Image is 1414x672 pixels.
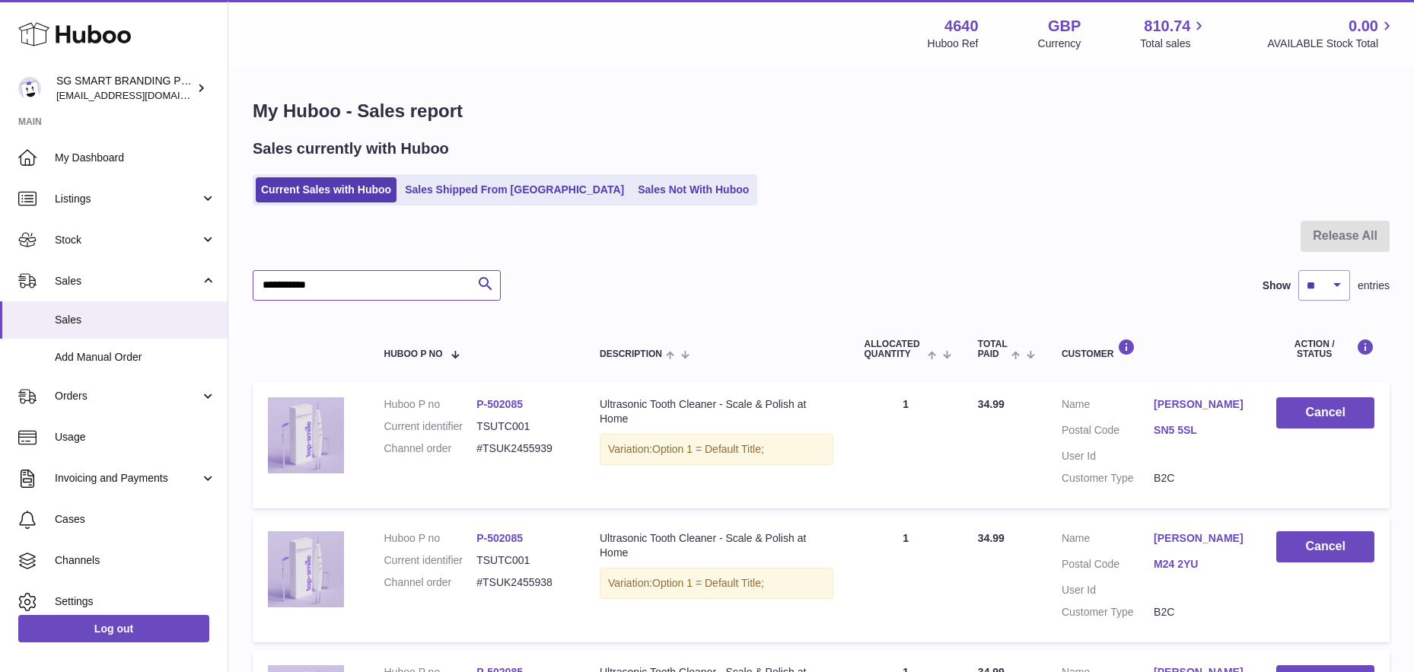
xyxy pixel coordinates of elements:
[864,339,923,359] span: ALLOCATED Quantity
[1144,16,1190,37] span: 810.74
[600,349,662,359] span: Description
[1062,397,1154,416] dt: Name
[978,398,1005,410] span: 34.99
[476,553,569,568] dd: TSUTC001
[1154,471,1246,486] dd: B2C
[600,568,833,599] div: Variation:
[1358,279,1390,293] span: entries
[1140,37,1208,51] span: Total sales
[476,441,569,456] dd: #TSUK2455939
[55,151,216,165] span: My Dashboard
[1267,37,1396,51] span: AVAILABLE Stock Total
[253,139,449,159] h2: Sales currently with Huboo
[1276,531,1374,562] button: Cancel
[849,382,962,508] td: 1
[600,531,833,560] div: Ultrasonic Tooth Cleaner - Scale & Polish at Home
[652,577,764,589] span: Option 1 = Default Title;
[632,177,754,202] a: Sales Not With Huboo
[384,531,476,546] dt: Huboo P no
[18,615,209,642] a: Log out
[1062,531,1154,549] dt: Name
[652,443,764,455] span: Option 1 = Default Title;
[1154,531,1246,546] a: [PERSON_NAME]
[1276,339,1374,359] div: Action / Status
[1062,423,1154,441] dt: Postal Code
[256,177,396,202] a: Current Sales with Huboo
[1062,339,1246,359] div: Customer
[600,397,833,426] div: Ultrasonic Tooth Cleaner - Scale & Polish at Home
[1062,583,1154,597] dt: User Id
[1263,279,1291,293] label: Show
[600,434,833,465] div: Variation:
[944,16,979,37] strong: 4640
[978,339,1008,359] span: Total paid
[55,389,200,403] span: Orders
[55,192,200,206] span: Listings
[978,532,1005,544] span: 34.99
[1062,557,1154,575] dt: Postal Code
[400,177,629,202] a: Sales Shipped From [GEOGRAPHIC_DATA]
[1062,449,1154,463] dt: User Id
[55,471,200,486] span: Invoicing and Payments
[1349,16,1378,37] span: 0.00
[1276,397,1374,428] button: Cancel
[476,532,523,544] a: P-502085
[928,37,979,51] div: Huboo Ref
[55,313,216,327] span: Sales
[384,397,476,412] dt: Huboo P no
[1062,605,1154,619] dt: Customer Type
[55,274,200,288] span: Sales
[1154,605,1246,619] dd: B2C
[849,516,962,642] td: 1
[268,531,344,607] img: plaqueremoverforteethbestselleruk5.png
[55,233,200,247] span: Stock
[55,594,216,609] span: Settings
[1267,16,1396,51] a: 0.00 AVAILABLE Stock Total
[56,74,193,103] div: SG SMART BRANDING PTE. LTD.
[384,575,476,590] dt: Channel order
[55,350,216,365] span: Add Manual Order
[55,553,216,568] span: Channels
[1038,37,1081,51] div: Currency
[384,349,442,359] span: Huboo P no
[18,77,41,100] img: uktopsmileshipping@gmail.com
[384,441,476,456] dt: Channel order
[56,89,224,101] span: [EMAIL_ADDRESS][DOMAIN_NAME]
[1154,423,1246,438] a: SN5 5SL
[476,398,523,410] a: P-502085
[1140,16,1208,51] a: 810.74 Total sales
[1154,397,1246,412] a: [PERSON_NAME]
[476,575,569,590] dd: #TSUK2455938
[476,419,569,434] dd: TSUTC001
[253,99,1390,123] h1: My Huboo - Sales report
[268,397,344,473] img: plaqueremoverforteethbestselleruk5.png
[1154,557,1246,572] a: M24 2YU
[55,430,216,444] span: Usage
[384,419,476,434] dt: Current identifier
[55,512,216,527] span: Cases
[1062,471,1154,486] dt: Customer Type
[384,553,476,568] dt: Current identifier
[1048,16,1081,37] strong: GBP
